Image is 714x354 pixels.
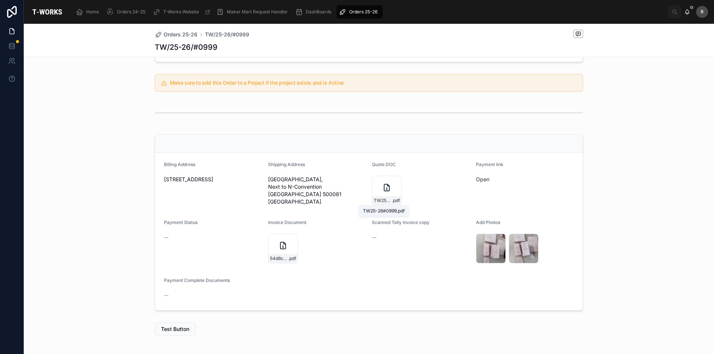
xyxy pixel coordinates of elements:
span: Payment link [476,162,504,167]
div: scrollable content [71,4,668,20]
a: DashBoards [293,5,337,19]
span: Scanned Tally Invoice copy [372,220,430,225]
img: App logo [30,6,65,18]
span: [GEOGRAPHIC_DATA], Next to N-Convention [GEOGRAPHIC_DATA] 500081 [GEOGRAPHIC_DATA] [268,176,366,205]
a: Open [476,176,489,182]
div: TW25-26#0999.pdf [363,208,405,214]
span: Quote DOC [372,162,396,167]
span: T-Works Website [163,9,199,15]
span: DashBoards [306,9,331,15]
span: -- [164,292,168,299]
span: .pdf [392,198,400,204]
span: Payment Complete Documents [164,277,230,283]
span: Shipping Address [268,162,305,167]
span: Maker Mart Request Handler [227,9,288,15]
a: Maker Mart Request Handler [214,5,293,19]
span: R [701,9,704,15]
span: TW25-26#0999 [374,198,392,204]
span: Orders 24-25 [117,9,145,15]
span: Invoice Document [268,220,306,225]
span: Add Photos [476,220,500,225]
a: Orders 25-26 [155,31,197,38]
span: [STREET_ADDRESS] [164,176,262,183]
h5: Make sure to add this Order to a Project if the project exists and is Active [170,80,577,85]
a: TW/25-26/#0999 [205,31,249,38]
span: Payment Status [164,220,197,225]
span: .pdf [288,256,296,262]
span: Billing Address [164,162,195,167]
span: Home [86,9,99,15]
span: Orders 25-26 [349,9,377,15]
span: 54d8c624-976d-414c-833b-828aa8948e49-Slept-Research-%26-Development-Inda-Private-Limited-(0999)-T... [270,256,288,262]
span: Test Button [161,325,189,333]
a: Orders 24-25 [104,5,151,19]
span: Orders 25-26 [164,31,197,38]
button: Test Button [155,322,196,336]
span: -- [164,234,168,241]
a: Home [74,5,104,19]
h1: TW/25-26/#0999 [155,42,218,52]
span: -- [372,234,376,241]
a: T-Works Website [151,5,214,19]
a: Orders 25-26 [337,5,383,19]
